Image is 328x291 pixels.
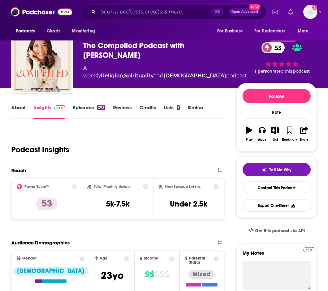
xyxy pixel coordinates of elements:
span: $ [150,269,154,279]
h1: Podcast Insights [11,145,69,154]
span: For Business [217,27,243,36]
a: 53 [262,42,285,53]
span: Monitoring [72,27,95,36]
a: Contact This Podcast [243,181,311,194]
div: 203 [97,105,105,110]
span: New [249,4,261,10]
h2: New Episode Listens [165,184,200,189]
h2: Total Monthly Listens [94,184,130,189]
h3: 5k-7.5k [106,199,129,209]
span: Get this podcast via API [255,228,305,234]
span: rated this podcast [272,69,310,74]
button: open menu [293,25,317,37]
input: Search podcasts, credits, & more... [98,7,211,17]
span: Podcasts [16,27,35,36]
div: Share [300,138,308,142]
a: Charts [42,25,64,37]
a: Spirituality [124,73,154,79]
a: Show notifications dropdown [270,6,280,17]
span: More [298,27,309,36]
a: Similar [188,104,203,119]
button: Open AdvancedNew [228,8,261,16]
div: Bookmark [282,138,297,142]
button: Play [243,122,256,145]
button: open menu [213,25,251,37]
button: tell me why sparkleTell Me Why [243,163,311,176]
button: Export One-Sheet [243,199,311,212]
div: Mixed [189,270,215,279]
img: Podchaser Pro [303,247,315,252]
div: Claimed53 1 personrated this podcast [247,35,317,75]
h2: Reach [11,167,26,173]
img: The Compelled Podcast with Emma Mae [13,33,72,92]
button: Show profile menu [303,5,317,19]
span: Open Advanced [231,10,258,13]
svg: Add a profile image [312,5,317,10]
span: $ [165,269,169,279]
a: [DEMOGRAPHIC_DATA] [164,73,226,79]
span: 23 yo [101,269,124,282]
button: open menu [67,25,103,37]
div: Play [246,138,253,142]
span: Age [100,256,108,260]
span: Claimed [278,38,294,41]
p: 53 [36,198,58,210]
button: Share [297,122,311,145]
span: For Podcasters [254,27,285,36]
button: Bookmark [282,122,297,145]
button: open menu [250,25,295,37]
img: User Profile [303,5,317,19]
div: Search podcasts, credits, & more... [81,4,266,19]
a: InsightsPodchaser Pro [33,104,65,119]
img: Podchaser - Follow, Share and Rate Podcasts [11,6,72,18]
div: Apps [258,138,266,142]
span: $ [160,269,164,279]
div: [DEMOGRAPHIC_DATA] [13,267,88,276]
div: A weekly podcast [83,64,247,80]
a: Religion [101,73,123,79]
a: Credits [139,104,156,119]
div: List [273,138,278,142]
div: Rate [243,106,311,119]
span: Income [144,256,158,260]
button: open menu [11,25,43,37]
a: About [11,104,26,119]
a: Show notifications dropdown [286,6,296,17]
span: Gender [22,256,37,260]
span: 1 person [255,69,272,74]
span: ⌘ K [211,8,223,16]
div: 1 [177,105,180,110]
label: My Notes [243,250,311,261]
span: , [123,73,124,79]
span: and [154,73,164,79]
button: Apps [256,122,269,145]
span: 53 [268,42,285,53]
a: Lists1 [164,104,180,119]
img: tell me why sparkle [262,167,267,172]
span: Tell Me Why [269,167,291,172]
h2: Power Score™ [24,184,49,189]
span: $ [155,269,159,279]
span: Charts [47,27,60,36]
span: Logged in as shcarlos [303,5,317,19]
img: Podchaser Pro [54,105,65,110]
a: Pro website [303,246,315,252]
a: Get this podcast via API [243,223,310,239]
button: List [269,122,282,145]
span: $ [145,269,149,279]
a: Episodes203 [73,104,105,119]
h2: Audience Demographics [11,240,70,246]
a: Reviews [113,104,132,119]
h3: Under 2.5k [170,199,207,209]
span: Parental Status [189,256,212,265]
button: Follow [243,89,311,103]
